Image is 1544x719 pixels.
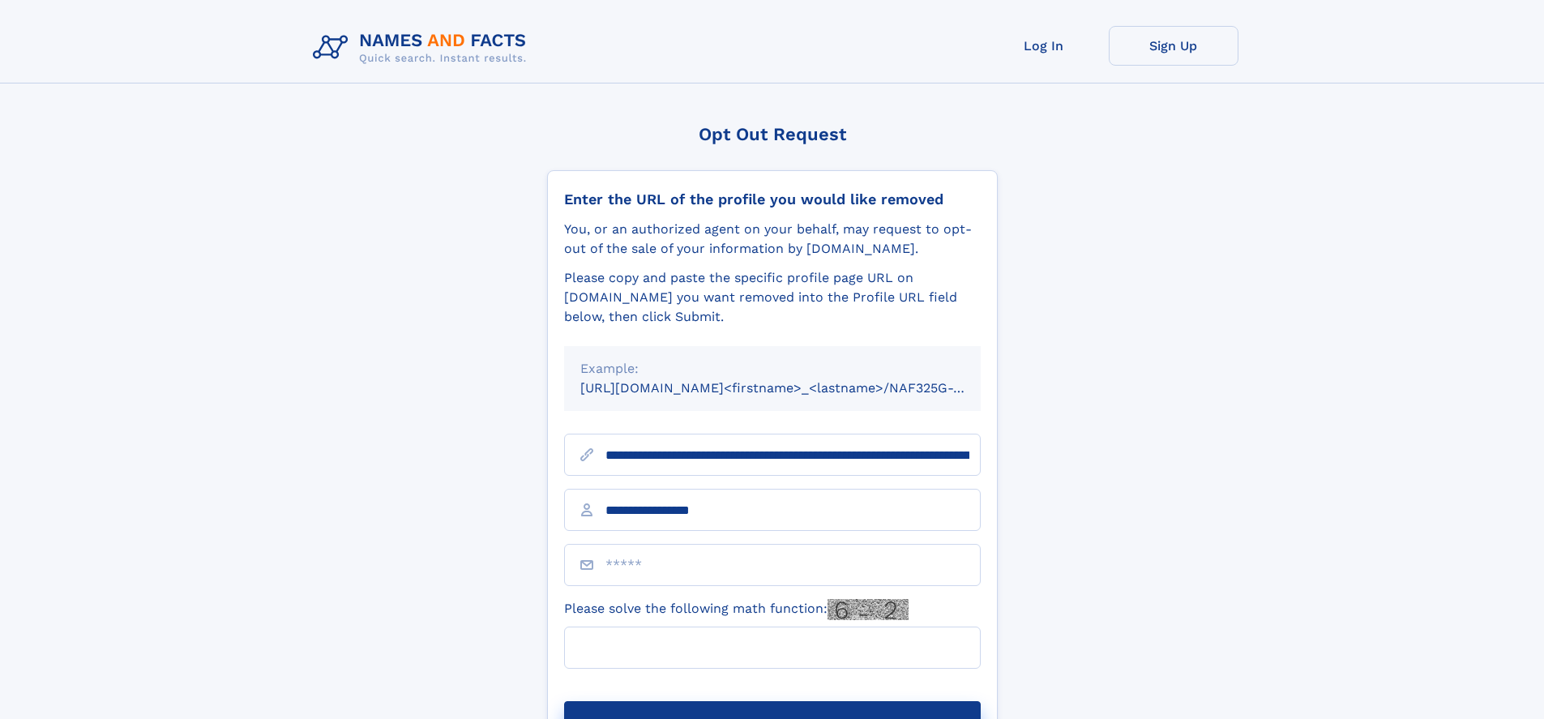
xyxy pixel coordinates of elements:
div: Enter the URL of the profile you would like removed [564,190,981,208]
div: Please copy and paste the specific profile page URL on [DOMAIN_NAME] you want removed into the Pr... [564,268,981,327]
label: Please solve the following math function: [564,599,909,620]
div: Example: [580,359,964,379]
div: You, or an authorized agent on your behalf, may request to opt-out of the sale of your informatio... [564,220,981,259]
div: Opt Out Request [547,124,998,144]
a: Log In [979,26,1109,66]
img: Logo Names and Facts [306,26,540,70]
small: [URL][DOMAIN_NAME]<firstname>_<lastname>/NAF325G-xxxxxxxx [580,380,1012,396]
a: Sign Up [1109,26,1238,66]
